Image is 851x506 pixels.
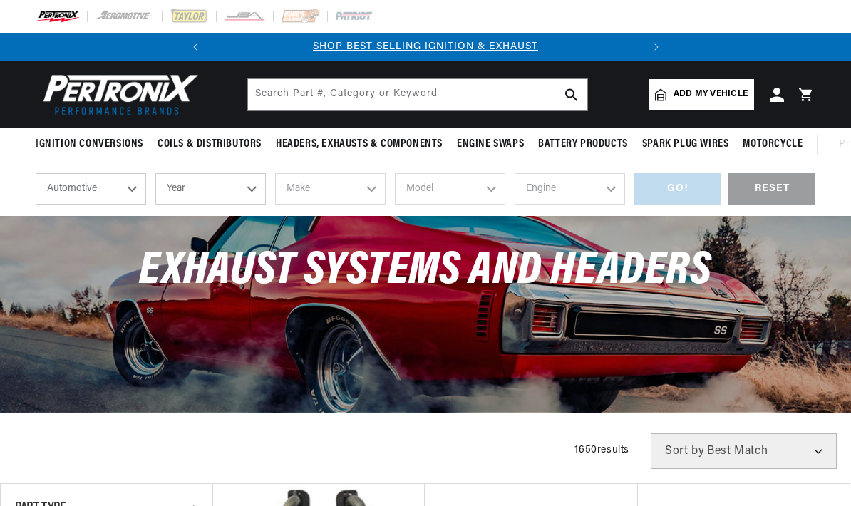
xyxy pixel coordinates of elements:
[158,137,262,152] span: Coils & Distributors
[210,39,642,55] div: 1 of 2
[155,173,266,205] select: Year
[276,137,443,152] span: Headers, Exhausts & Components
[635,128,736,161] summary: Spark Plug Wires
[269,128,450,161] summary: Headers, Exhausts & Components
[36,128,150,161] summary: Ignition Conversions
[556,79,587,110] button: search button
[531,128,635,161] summary: Battery Products
[313,41,538,52] a: SHOP BEST SELLING IGNITION & EXHAUST
[538,137,628,152] span: Battery Products
[736,128,810,161] summary: Motorcycle
[150,128,269,161] summary: Coils & Distributors
[210,39,642,55] div: Announcement
[395,173,505,205] select: Model
[649,79,754,110] a: Add my vehicle
[743,137,803,152] span: Motorcycle
[36,70,200,119] img: Pertronix
[181,33,210,61] button: Translation missing: en.sections.announcements.previous_announcement
[248,79,587,110] input: Search Part #, Category or Keyword
[642,33,671,61] button: Translation missing: en.sections.announcements.next_announcement
[728,173,815,205] div: RESET
[139,248,711,294] span: Exhaust Systems and Headers
[665,445,704,457] span: Sort by
[515,173,625,205] select: Engine
[457,137,524,152] span: Engine Swaps
[36,137,143,152] span: Ignition Conversions
[36,173,146,205] select: Ride Type
[642,137,729,152] span: Spark Plug Wires
[450,128,531,161] summary: Engine Swaps
[574,445,629,455] span: 1650 results
[674,88,748,101] span: Add my vehicle
[275,173,386,205] select: Make
[651,433,837,469] select: Sort by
